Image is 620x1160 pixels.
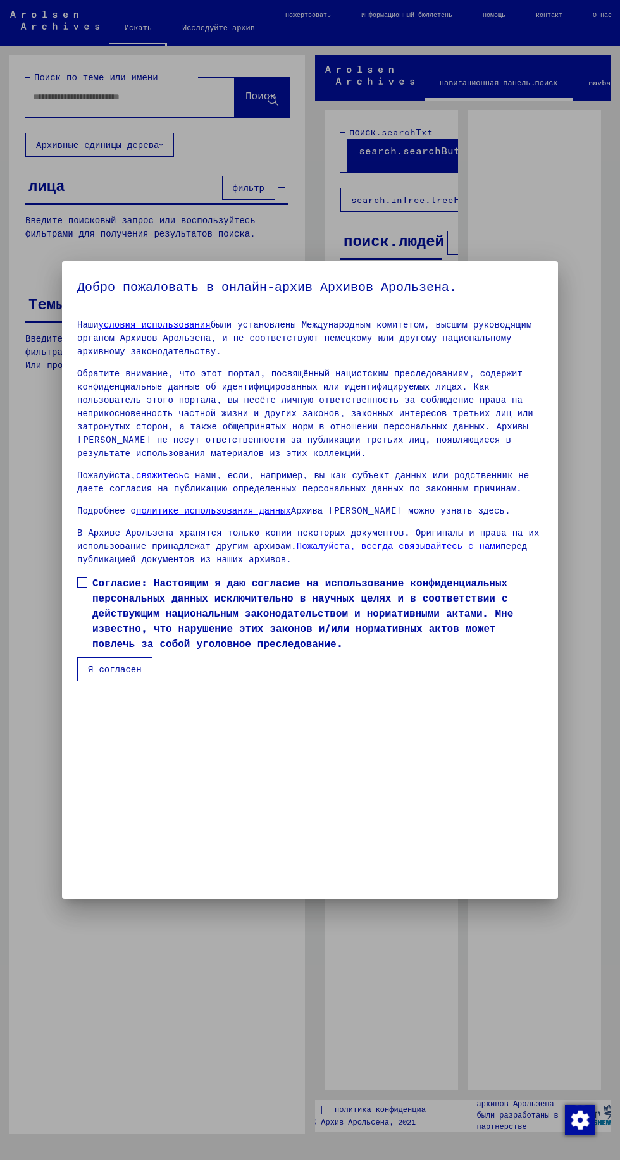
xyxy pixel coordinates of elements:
[77,278,457,294] font: Добро пожаловать в онлайн-архив Архивов Арользена.
[77,469,136,481] font: Пожалуйста,
[99,319,211,330] a: условия использования
[77,505,136,516] font: Подробнее о
[77,319,531,357] font: были установлены Международным комитетом, высшим руководящим органом Архивов Арользена, и не соот...
[136,469,184,481] a: свяжитесь
[77,527,539,552] font: В Архиве Арользена хранятся только копии некоторых документов. Оригиналы и права на их использова...
[77,469,529,494] font: с нами, если, например, вы как субъект данных или родственник не даете согласия на публикацию опр...
[565,1105,595,1135] img: Изменить согласие
[564,1104,595,1135] div: Изменить согласие
[291,505,511,516] font: Архива [PERSON_NAME] можно узнать здесь.
[88,663,142,675] font: Я согласен
[77,319,99,330] font: Наши
[77,367,533,459] font: Обратите внимание, что этот портал, посвящённый нацистским преследованиям, содержит конфиденциаль...
[136,505,291,516] a: политике использования данных
[92,576,513,650] font: Согласие: Настоящим я даю согласие на использование конфиденциальных персональных данных исключит...
[77,540,527,565] font: перед публикацией документов из наших архивов.
[77,657,152,681] button: Я согласен
[297,540,500,552] a: Пожалуйста, всегда связывайтесь с нами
